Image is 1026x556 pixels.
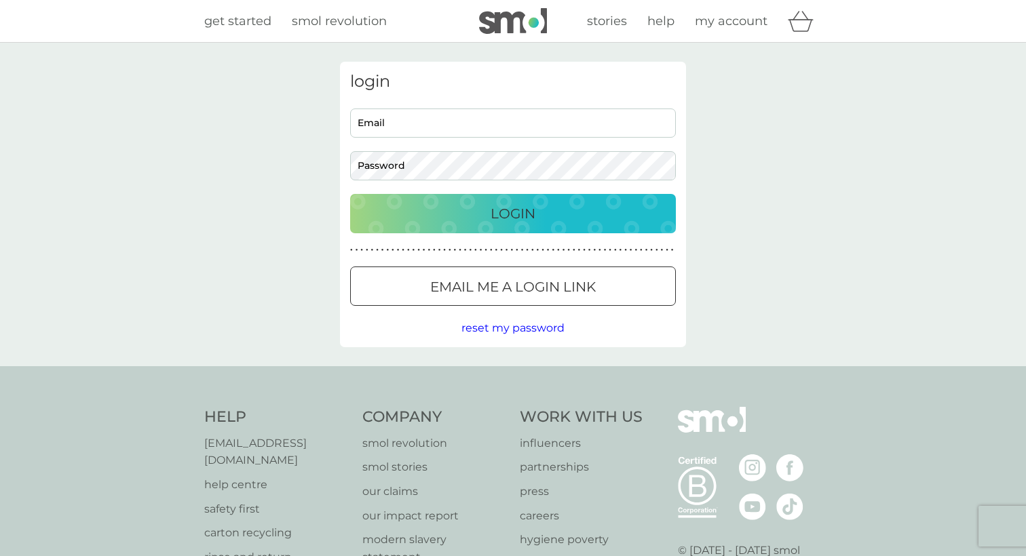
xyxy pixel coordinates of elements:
[788,7,822,35] div: basket
[593,247,596,254] p: ●
[634,247,637,254] p: ●
[520,458,643,476] a: partnerships
[360,247,363,254] p: ●
[647,12,674,31] a: help
[552,247,554,254] p: ●
[438,247,441,254] p: ●
[640,247,643,254] p: ●
[204,12,271,31] a: get started
[362,483,507,500] p: our claims
[604,247,607,254] p: ●
[614,247,617,254] p: ●
[655,247,658,254] p: ●
[647,14,674,28] span: help
[433,247,436,254] p: ●
[371,247,374,254] p: ●
[362,507,507,525] a: our impact report
[362,407,507,428] h4: Company
[417,247,420,254] p: ●
[474,247,477,254] p: ●
[427,247,430,254] p: ●
[381,247,384,254] p: ●
[739,493,766,520] img: visit the smol Youtube page
[376,247,379,254] p: ●
[454,247,457,254] p: ●
[449,247,451,254] p: ●
[666,247,668,254] p: ●
[204,476,349,494] a: help centre
[459,247,461,254] p: ●
[392,247,394,254] p: ●
[204,407,349,428] h4: Help
[645,247,648,254] p: ●
[739,454,766,481] img: visit the smol Instagram page
[587,12,627,31] a: stories
[520,531,643,549] a: hygiene poverty
[292,12,387,31] a: smol revolution
[490,247,493,254] p: ●
[537,247,539,254] p: ●
[598,247,601,254] p: ●
[620,247,622,254] p: ●
[506,247,508,254] p: ●
[520,407,643,428] h4: Work With Us
[204,435,349,469] p: [EMAIL_ADDRESS][DOMAIN_NAME]
[516,247,518,254] p: ●
[557,247,560,254] p: ●
[500,247,503,254] p: ●
[407,247,410,254] p: ●
[480,247,482,254] p: ●
[423,247,425,254] p: ●
[630,247,632,254] p: ●
[624,247,627,254] p: ●
[678,407,746,453] img: smol
[563,247,565,254] p: ●
[587,14,627,28] span: stories
[350,266,676,306] button: Email me a login link
[541,247,544,254] p: ●
[650,247,653,254] p: ●
[520,507,643,525] a: careers
[695,14,767,28] span: my account
[695,12,767,31] a: my account
[397,247,400,254] p: ●
[479,8,547,34] img: smol
[776,493,803,520] img: visit the smol Tiktok page
[356,247,358,254] p: ●
[362,458,507,476] a: smol stories
[520,483,643,500] a: press
[671,247,674,254] p: ●
[531,247,534,254] p: ●
[386,247,389,254] p: ●
[495,247,498,254] p: ●
[204,14,271,28] span: get started
[526,247,529,254] p: ●
[362,435,507,452] a: smol revolution
[578,247,581,254] p: ●
[588,247,591,254] p: ●
[510,247,513,254] p: ●
[204,500,349,518] a: safety first
[521,247,524,254] p: ●
[413,247,415,254] p: ●
[350,247,353,254] p: ●
[464,247,467,254] p: ●
[573,247,575,254] p: ●
[350,72,676,92] h3: login
[204,524,349,542] a: carton recycling
[461,319,565,337] button: reset my password
[484,247,487,254] p: ●
[520,435,643,452] a: influencers
[609,247,611,254] p: ●
[366,247,368,254] p: ●
[443,247,446,254] p: ●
